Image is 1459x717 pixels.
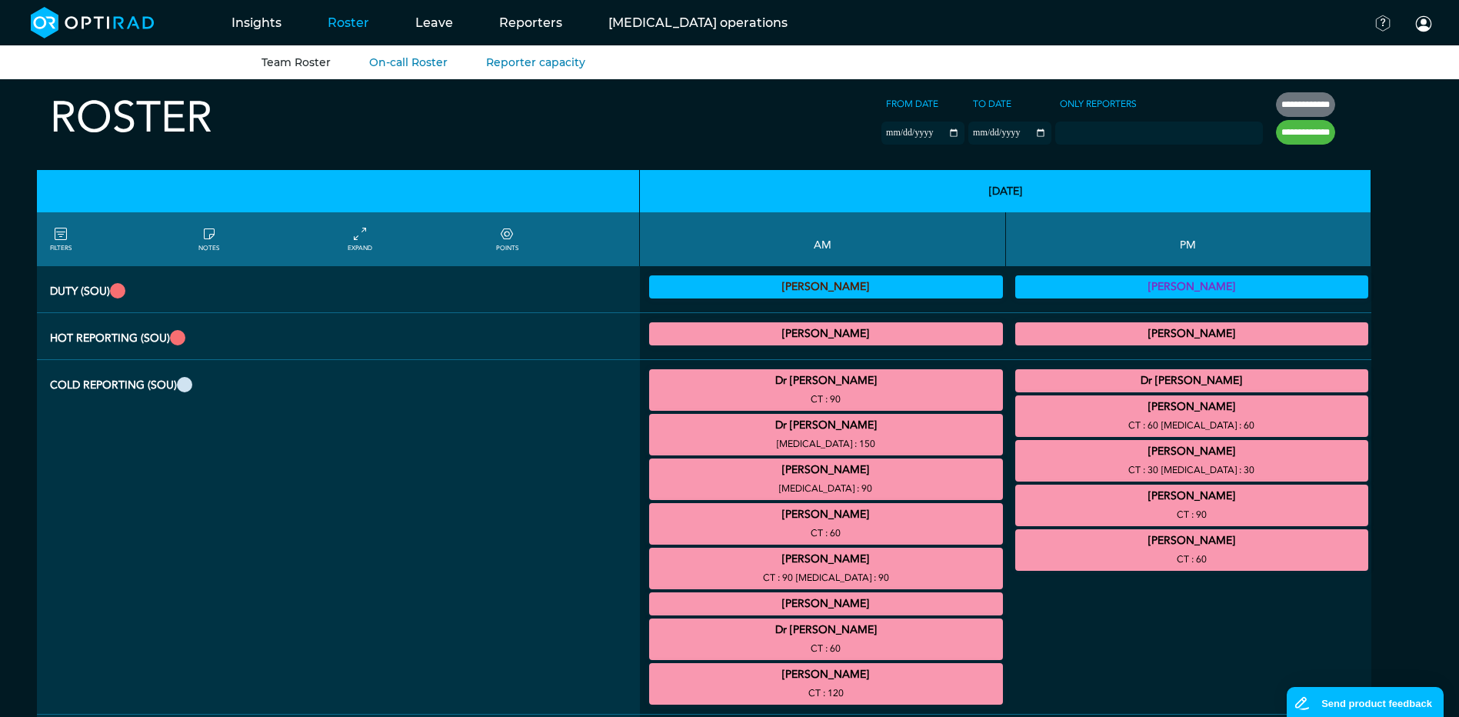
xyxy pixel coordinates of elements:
h2: Roster [50,92,212,144]
div: General CT 09:30 - 10:30 [649,503,1002,545]
small: [MEDICAL_DATA] : 150 [777,435,875,453]
div: General CT/General MRI 12:30 - 14:30 [1015,395,1368,437]
summary: Dr [PERSON_NAME] [651,416,1000,435]
div: General CT 16:00 - 17:00 [1015,529,1368,571]
small: [MEDICAL_DATA] : 30 [1161,461,1254,479]
summary: Dr [PERSON_NAME] [651,621,1000,639]
a: Reporter capacity [486,55,585,69]
th: Duty (SOU) [37,266,640,313]
img: brand-opti-rad-logos-blue-and-white-d2f68631ba2948856bd03f2d395fb146ddc8fb01b4b6e9315ea85fa773367... [31,7,155,38]
summary: [PERSON_NAME] [651,278,1000,296]
div: General MRI 09:30 - 11:00 [649,459,1002,500]
a: show/hide notes [198,225,219,253]
div: CB CT Dental 12:00 - 13:00 [1015,369,1368,392]
a: collapse/expand entries [348,225,372,253]
small: CT : 60 [811,524,841,542]
summary: [PERSON_NAME] [651,665,1000,684]
small: CT : 60 [1177,550,1207,569]
th: Hot Reporting (SOU) [37,313,640,360]
small: CT : 90 [763,569,793,587]
summary: [PERSON_NAME] [651,505,1000,524]
summary: Dr [PERSON_NAME] [651,372,1000,390]
summary: [PERSON_NAME] [651,461,1000,479]
summary: [PERSON_NAME] [651,550,1000,569]
a: On-call Roster [369,55,448,69]
div: Vetting 09:00 - 13:00 [649,275,1002,298]
small: [MEDICAL_DATA] : 90 [796,569,889,587]
summary: [PERSON_NAME] [1018,487,1366,505]
div: General CT/General MRI 14:00 - 15:00 [1015,440,1368,482]
div: Vetting 13:00 - 17:00 [1015,275,1368,298]
a: Team Roster [261,55,331,69]
summary: [PERSON_NAME] [1018,532,1366,550]
summary: Dr [PERSON_NAME] [1018,372,1366,390]
th: AM [640,212,1005,266]
a: FILTERS [50,225,72,253]
div: General CT 11:00 - 12:00 [649,619,1002,660]
small: CT : 120 [808,684,844,702]
label: Only Reporters [1055,92,1141,115]
div: CT Trauma & Urgent/MRI Trauma & Urgent 09:00 - 13:00 [649,322,1002,345]
small: CT : 30 [1128,461,1158,479]
div: General MRI 09:00 - 11:30 [649,414,1002,455]
th: Cold Reporting (SOU) [37,360,640,715]
div: General CT 07:30 - 09:00 [649,369,1002,411]
small: CT : 90 [1177,505,1207,524]
th: [DATE] [640,170,1371,212]
summary: [PERSON_NAME] [1018,278,1366,296]
div: General CT 14:30 - 16:00 [1015,485,1368,526]
summary: [PERSON_NAME] [1018,325,1366,343]
div: CT Gastrointestinal 10:00 - 12:00 [649,592,1002,615]
small: CT : 60 [1128,416,1158,435]
summary: [PERSON_NAME] [1018,398,1366,416]
input: null [1057,124,1134,138]
small: [MEDICAL_DATA] : 90 [779,479,872,498]
small: CT : 60 [811,639,841,658]
div: CT Trauma & Urgent/MRI Trauma & Urgent 13:00 - 17:30 [1015,322,1368,345]
label: To date [968,92,1016,115]
div: General CT/General MRI 10:00 - 13:00 [649,548,1002,589]
summary: [PERSON_NAME] [1018,442,1366,461]
summary: [PERSON_NAME] [651,595,1000,613]
small: CT : 90 [811,390,841,409]
label: From date [881,92,943,115]
summary: [PERSON_NAME] [651,325,1000,343]
div: General CT 11:00 - 13:00 [649,663,1002,705]
th: PM [1006,212,1371,266]
small: [MEDICAL_DATA] : 60 [1161,416,1254,435]
a: collapse/expand expected points [496,225,518,253]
